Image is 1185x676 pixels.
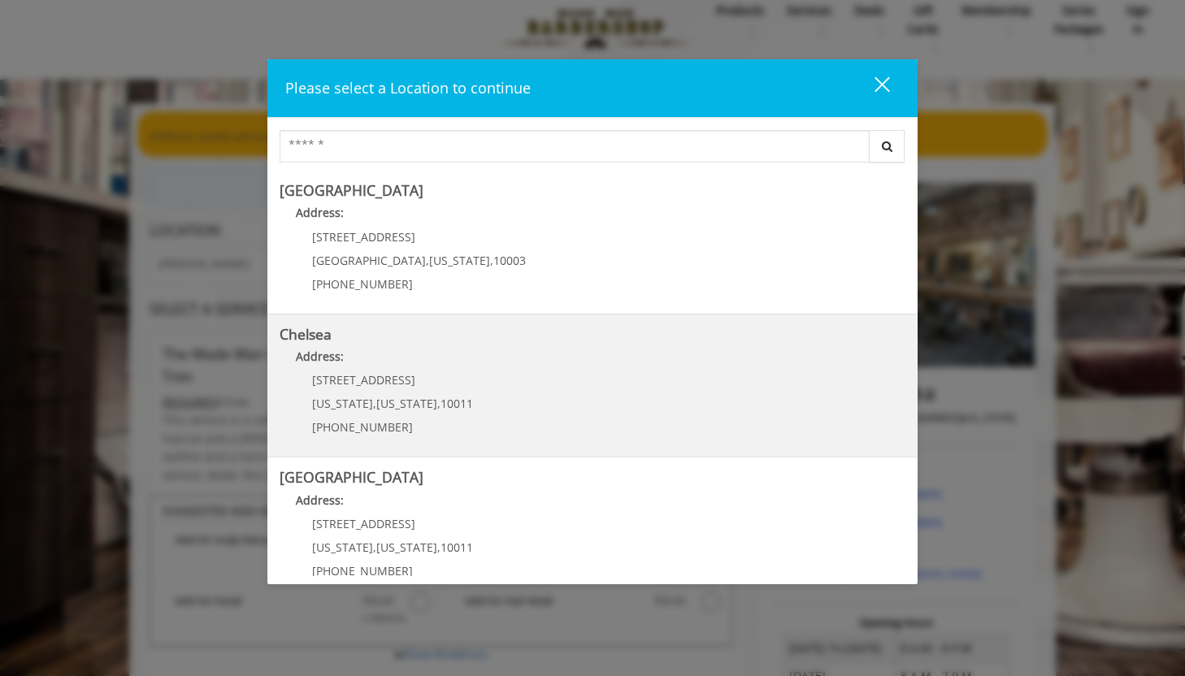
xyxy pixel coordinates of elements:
[312,516,415,531] span: [STREET_ADDRESS]
[844,71,900,105] button: close dialog
[376,539,437,555] span: [US_STATE]
[280,130,905,171] div: Center Select
[490,253,493,268] span: ,
[296,492,344,508] b: Address:
[312,229,415,245] span: [STREET_ADDRESS]
[437,396,441,411] span: ,
[296,205,344,220] b: Address:
[493,253,526,268] span: 10003
[280,130,870,162] input: Search Center
[312,563,413,578] span: [PHONE_NUMBER]
[312,539,373,555] span: [US_STATE]
[312,396,373,411] span: [US_STATE]
[312,276,413,292] span: [PHONE_NUMBER]
[373,539,376,555] span: ,
[441,539,473,555] span: 10011
[285,78,531,97] span: Please select a Location to continue
[856,76,888,100] div: close dialog
[312,253,426,268] span: [GEOGRAPHIC_DATA]
[312,419,413,435] span: [PHONE_NUMBER]
[441,396,473,411] span: 10011
[426,253,429,268] span: ,
[373,396,376,411] span: ,
[296,349,344,364] b: Address:
[280,324,332,344] b: Chelsea
[376,396,437,411] span: [US_STATE]
[429,253,490,268] span: [US_STATE]
[280,180,423,200] b: [GEOGRAPHIC_DATA]
[437,539,441,555] span: ,
[878,141,896,152] i: Search button
[280,467,423,487] b: [GEOGRAPHIC_DATA]
[312,372,415,388] span: [STREET_ADDRESS]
